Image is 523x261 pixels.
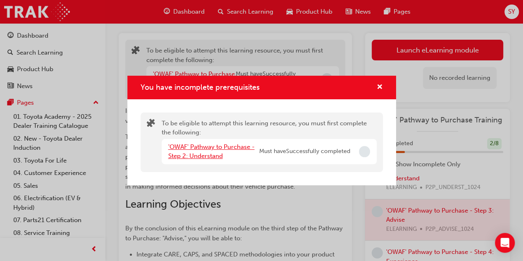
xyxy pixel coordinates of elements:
span: cross-icon [377,84,383,91]
span: You have incomplete prerequisites [141,83,260,92]
div: You have incomplete prerequisites [127,76,396,185]
span: Must have Successfully completed [259,147,350,156]
div: Open Intercom Messenger [495,233,515,253]
button: cross-icon [377,82,383,93]
span: Incomplete [359,146,370,157]
a: 'OWAF' Pathway to Purchase - Step 2: Understand [168,143,255,160]
div: To be eligible to attempt this learning resource, you must first complete the following: [162,119,377,166]
span: puzzle-icon [147,120,155,129]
